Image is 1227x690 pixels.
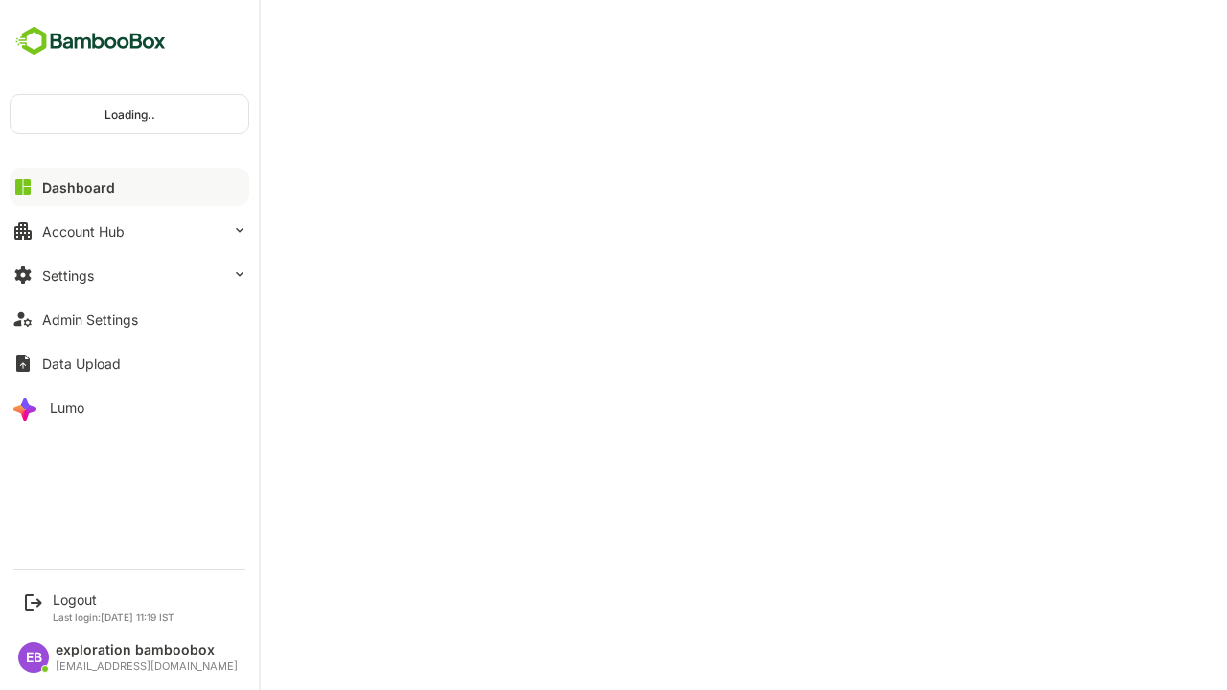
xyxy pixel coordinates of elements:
[42,356,121,372] div: Data Upload
[42,267,94,284] div: Settings
[10,300,249,338] button: Admin Settings
[18,642,49,673] div: EB
[56,642,238,658] div: exploration bamboobox
[42,311,138,328] div: Admin Settings
[53,611,174,623] p: Last login: [DATE] 11:19 IST
[53,591,174,608] div: Logout
[42,179,115,195] div: Dashboard
[50,400,84,416] div: Lumo
[10,23,172,59] img: BambooboxFullLogoMark.5f36c76dfaba33ec1ec1367b70bb1252.svg
[56,660,238,673] div: [EMAIL_ADDRESS][DOMAIN_NAME]
[11,95,248,133] div: Loading..
[10,344,249,382] button: Data Upload
[10,212,249,250] button: Account Hub
[10,256,249,294] button: Settings
[42,223,125,240] div: Account Hub
[10,168,249,206] button: Dashboard
[10,388,249,426] button: Lumo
